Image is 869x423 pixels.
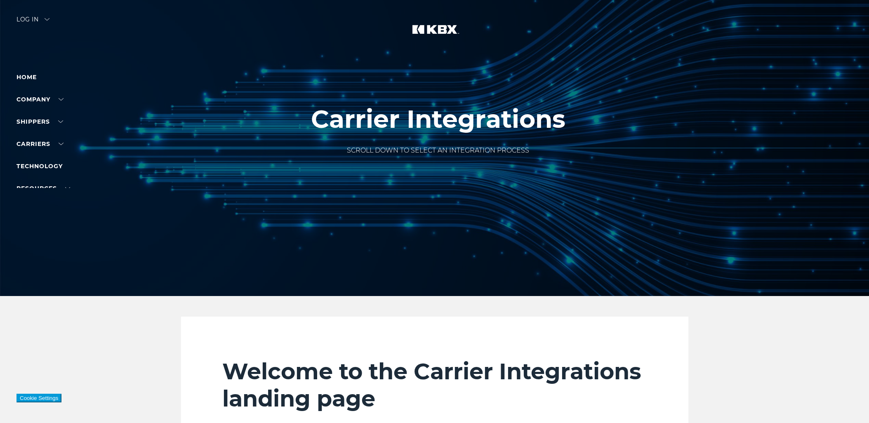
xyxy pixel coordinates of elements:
a: SHIPPERS [16,118,63,125]
img: arrow [45,18,49,21]
a: Carriers [16,140,64,148]
a: RESOURCES [16,185,70,192]
a: Technology [16,162,63,170]
a: Company [16,96,64,103]
a: Home [16,73,37,81]
p: SCROLL DOWN TO SELECT AN INTEGRATION PROCESS [311,146,565,155]
button: Cookie Settings [16,394,61,402]
h2: Welcome to the Carrier Integrations landing page [222,358,647,412]
div: Log in [16,16,49,28]
h1: Carrier Integrations [311,105,565,133]
img: kbx logo [404,16,466,53]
